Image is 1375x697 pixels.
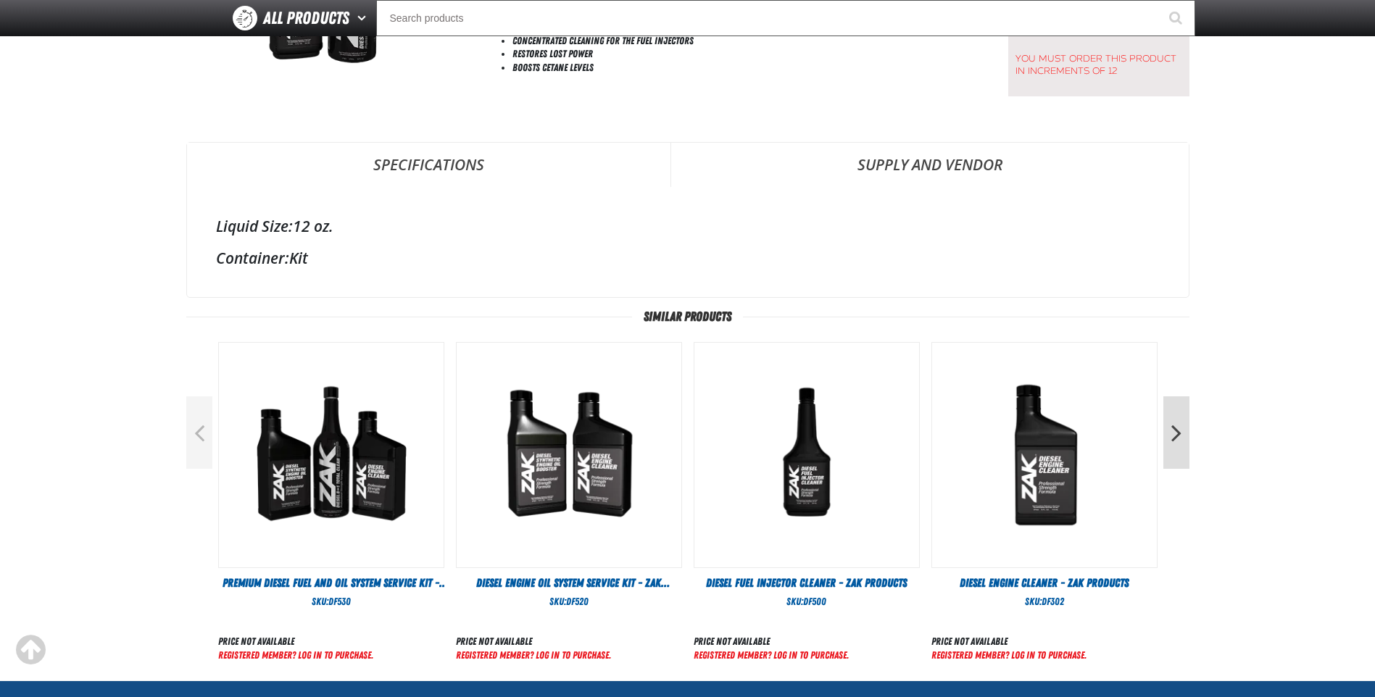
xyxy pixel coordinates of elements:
a: Premium Diesel Fuel and Oil System Service Kit - ZAK Products [218,575,444,591]
a: Registered Member? Log In to purchase. [931,649,1087,661]
: View Details of the Diesel Engine Cleaner - ZAK Products [932,343,1157,567]
button: Previous [186,396,212,469]
div: Price not available [218,635,373,648]
span: You must order this product in increments of 12 [1015,46,1182,78]
div: SKU: [694,595,920,609]
span: Premium Diesel Fuel and Oil System Service Kit - ZAK Products [223,576,448,606]
img: Diesel Engine Cleaner - ZAK Products [932,343,1157,567]
: View Details of the Diesel Fuel Injector Cleaner - ZAK Products [694,343,919,567]
div: Price not available [931,635,1087,648]
div: Price not available [456,635,611,648]
span: Diesel Engine Oil System Service Kit - ZAK Products [476,576,670,606]
a: Specifications [187,143,670,186]
label: Container: [216,248,289,268]
span: All Products [263,5,349,31]
img: Diesel Fuel Injector Cleaner - ZAK Products [694,343,919,567]
a: Registered Member? Log In to purchase. [218,649,373,661]
a: Diesel Engine Cleaner - ZAK Products [931,575,1158,591]
img: Diesel Engine Oil System Service Kit - ZAK Products [457,343,681,567]
: View Details of the Diesel Engine Oil System Service Kit - ZAK Products [457,343,681,567]
div: SKU: [931,595,1158,609]
span: DF520 [566,596,589,607]
span: DF302 [1042,596,1064,607]
span: DF530 [328,596,351,607]
span: DF500 [803,596,826,607]
img: Premium Diesel Fuel and Oil System Service Kit - ZAK Products [219,343,444,567]
a: Diesel Engine Oil System Service Kit - ZAK Products [456,575,682,591]
div: Scroll to the top [14,634,46,666]
div: 12 oz. [216,216,1160,236]
a: Registered Member? Log In to purchase. [456,649,611,661]
span: Similar Products [632,309,743,324]
div: Price not available [694,635,849,648]
a: Diesel Fuel Injector Cleaner - ZAK Products [694,575,920,591]
span: Diesel Fuel Injector Cleaner - ZAK Products [706,576,907,590]
div: Kit [216,248,1160,268]
li: Restores Lost Power [512,47,972,61]
button: Next [1163,396,1189,469]
a: Supply and Vendor [671,143,1189,186]
: View Details of the Premium Diesel Fuel and Oil System Service Kit - ZAK Products [219,343,444,567]
a: Registered Member? Log In to purchase. [694,649,849,661]
li: Concentrated Cleaning for the Fuel Injectors [512,34,972,48]
label: Liquid Size: [216,216,293,236]
div: SKU: [218,595,444,609]
li: Boosts Cetane Levels [512,61,972,75]
span: Diesel Engine Cleaner - ZAK Products [960,576,1129,590]
div: SKU: [456,595,682,609]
